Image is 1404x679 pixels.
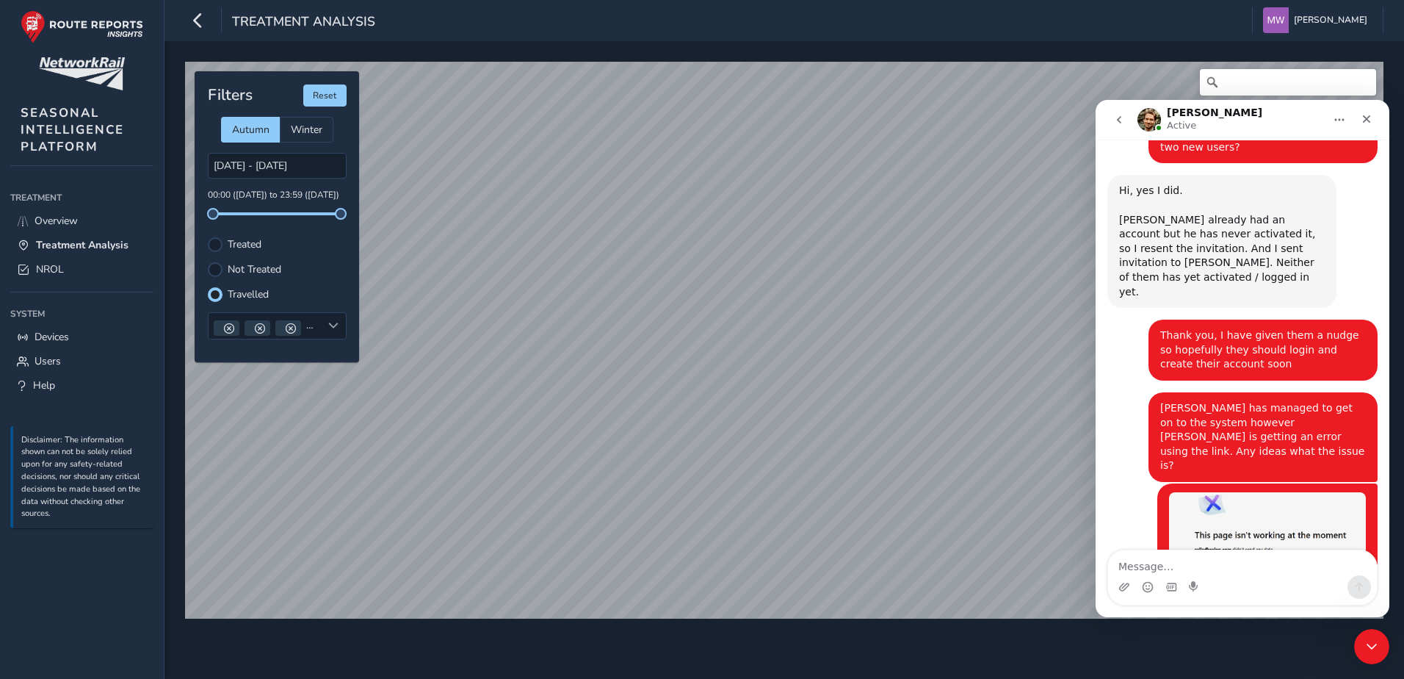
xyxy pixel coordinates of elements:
[228,265,281,275] label: Not Treated
[291,123,322,137] span: Winter
[10,303,153,325] div: System
[39,57,125,90] img: customer logo
[1263,7,1289,33] img: diamond-layout
[1354,629,1389,664] iframe: Intercom live chat
[10,349,153,373] a: Users
[228,290,269,300] label: Travelled
[228,240,261,250] label: Treated
[35,354,61,368] span: Users
[10,233,153,257] a: Treatment Analysis
[10,257,153,281] a: NROL
[35,214,78,228] span: Overview
[1294,7,1367,33] span: [PERSON_NAME]
[221,117,280,143] div: Autumn
[10,373,153,398] a: Help
[303,85,347,107] button: Reset
[1263,7,1372,33] button: [PERSON_NAME]
[232,12,375,33] span: Treatment Analysis
[1096,100,1389,617] iframe: Intercom live chat
[33,378,55,392] span: Help
[232,123,269,137] span: Autumn
[36,262,64,276] span: NROL
[36,238,129,252] span: Treatment Analysis
[208,86,253,104] h4: Filters
[10,325,153,349] a: Devices
[1200,69,1376,96] input: Search
[280,117,333,143] div: Winter
[21,104,124,155] span: SEASONAL INTELLIGENCE PLATFORM
[21,10,143,43] img: rr logo
[10,187,153,209] div: Treatment
[10,209,153,233] a: Overview
[21,434,146,521] p: Disclaimer: The information shown can not be solely relied upon for any safety-related decisions,...
[185,62,1383,619] canvas: Map
[208,189,347,202] p: 00:00 ([DATE]) to 23:59 ([DATE])
[35,330,69,344] span: Devices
